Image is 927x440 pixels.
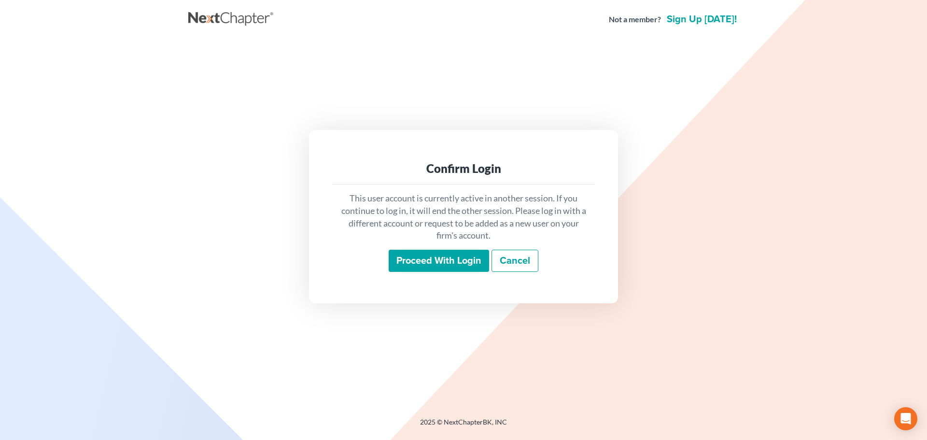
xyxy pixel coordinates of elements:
[340,161,587,176] div: Confirm Login
[188,417,739,435] div: 2025 © NextChapterBK, INC
[665,14,739,24] a: Sign up [DATE]!
[894,407,917,430] div: Open Intercom Messenger
[389,250,489,272] input: Proceed with login
[340,192,587,242] p: This user account is currently active in another session. If you continue to log in, it will end ...
[609,14,661,25] strong: Not a member?
[492,250,538,272] a: Cancel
